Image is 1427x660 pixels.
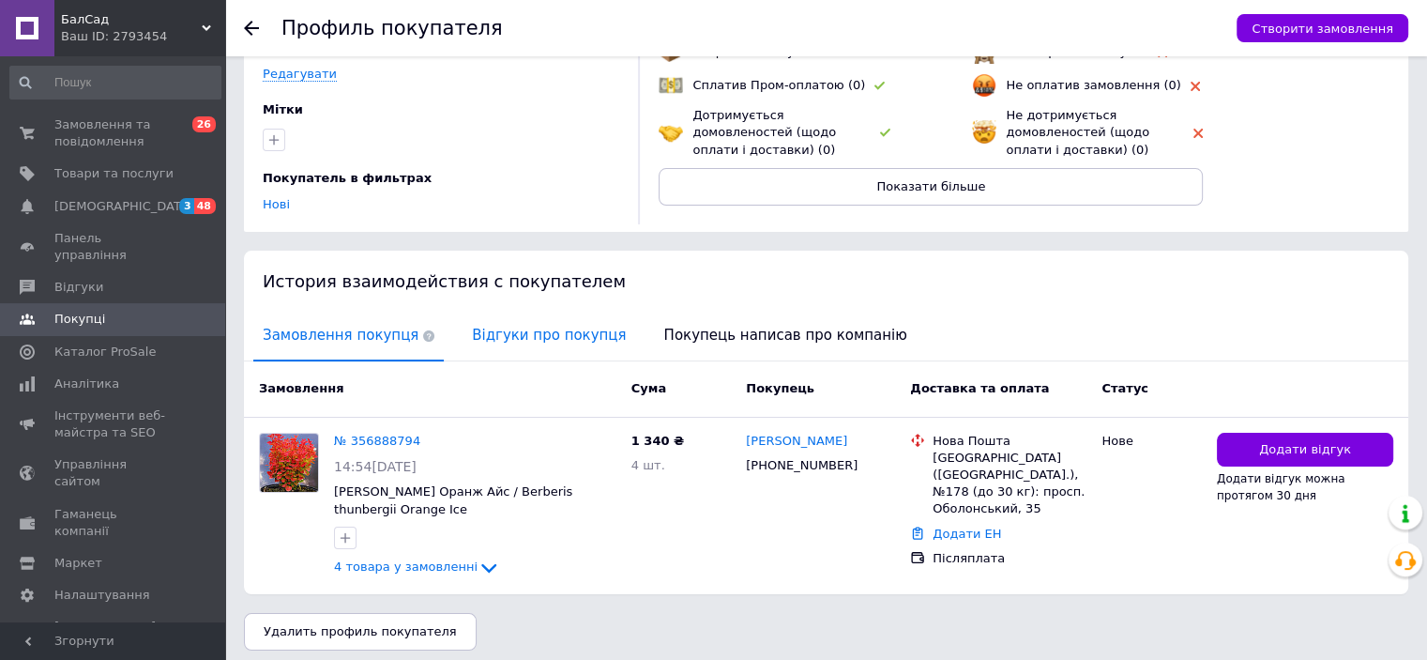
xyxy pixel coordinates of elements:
[1217,472,1345,502] span: Додати відгук можна протягом 30 дня
[260,434,318,492] img: Фото товару
[54,376,119,392] span: Аналітика
[1191,82,1200,91] img: rating-tag-type
[334,484,572,516] a: [PERSON_NAME] Оранж Айс / Berberis thunbergii Orange Ice
[631,458,665,472] span: 4 шт.
[972,73,996,98] img: emoji
[1217,433,1393,468] button: Додати відгук
[746,433,847,451] a: [PERSON_NAME]
[631,434,684,448] span: 1 340 ₴
[263,197,290,211] a: Нові
[54,344,156,361] span: Каталог ProSale
[1259,441,1351,459] span: Додати відгук
[54,311,105,328] span: Покупці
[54,506,174,540] span: Гаманець компанії
[179,198,194,214] span: 3
[281,17,503,39] h1: Профиль покупателя
[334,560,478,574] span: 4 товара у замовленні
[463,312,635,360] span: Відгуки про покупця
[746,381,814,395] span: Покупець
[910,381,1049,395] span: Доставка та оплата
[61,11,202,28] span: БалСад
[1252,22,1393,36] span: Створити замовлення
[54,555,102,572] span: Маркет
[876,179,985,193] span: Показати більше
[263,67,337,82] a: Редагувати
[334,434,420,448] a: № 356888794
[631,381,666,395] span: Cума
[54,116,174,150] span: Замовлення та повідомлення
[259,433,319,493] a: Фото товару
[54,587,150,604] span: Налаштування
[263,102,303,116] span: Мітки
[54,279,103,296] span: Відгуки
[659,73,683,98] img: emoji
[1101,433,1202,450] div: Нове
[61,28,225,45] div: Ваш ID: 2793454
[334,560,500,574] a: 4 товара у замовленні
[659,168,1203,206] button: Показати більше
[244,613,477,651] button: Удалить профиль покупателя
[692,78,865,92] span: Сплатив Пром-оплатою (0)
[933,527,1001,541] a: Додати ЕН
[263,170,615,187] div: Покупатель в фильтрах
[54,456,174,490] span: Управління сайтом
[742,453,861,478] div: [PHONE_NUMBER]
[874,82,885,90] img: rating-tag-type
[1193,129,1203,138] img: rating-tag-type
[253,312,444,360] span: Замовлення покупця
[659,120,683,145] img: emoji
[244,21,259,36] div: Повернутися назад
[692,108,836,156] span: Дотримується домовленостей (щодо оплати і доставки) (0)
[334,459,417,474] span: 14:54[DATE]
[1006,78,1180,92] span: Не оплатив замовлення (0)
[263,271,626,291] span: История взаимодействия с покупателем
[880,129,890,137] img: rating-tag-type
[655,312,917,360] span: Покупець написав про компанію
[54,165,174,182] span: Товари та послуги
[54,230,174,264] span: Панель управління
[972,120,996,145] img: emoji
[1101,381,1148,395] span: Статус
[259,381,343,395] span: Замовлення
[194,198,216,214] span: 48
[1237,14,1408,42] button: Створити замовлення
[54,198,193,215] span: [DEMOGRAPHIC_DATA]
[933,550,1086,567] div: Післяплата
[264,624,457,638] span: Удалить профиль покупателя
[192,116,216,132] span: 26
[1006,108,1149,156] span: Не дотримується домовленостей (щодо оплати і доставки) (0)
[933,450,1086,518] div: [GEOGRAPHIC_DATA] ([GEOGRAPHIC_DATA].), №178 (до 30 кг): просп. Оболонський, 35
[933,433,1086,450] div: Нова Пошта
[54,407,174,441] span: Інструменти веб-майстра та SEO
[9,66,221,100] input: Пошук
